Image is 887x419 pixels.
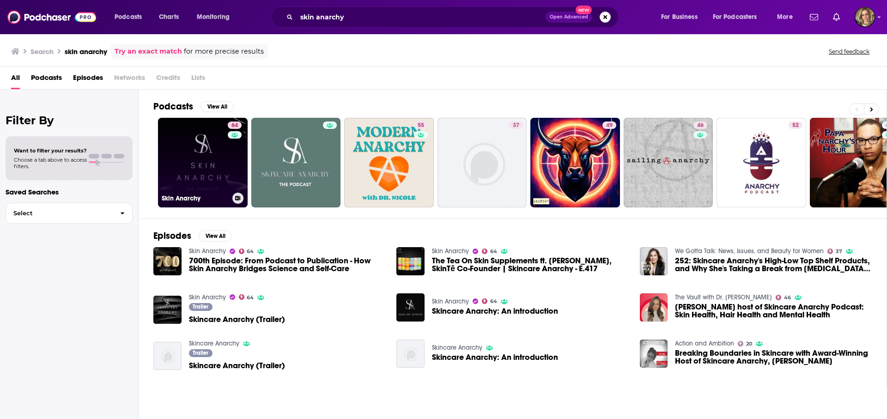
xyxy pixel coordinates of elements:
[675,349,872,365] a: Breaking Boundaries in Skincare with Award-Winning Host of Skincare Anarchy, Dr. Ekta Yadav
[490,299,497,304] span: 64
[344,118,434,207] a: 55
[396,340,425,368] img: Skincare Anarchy: An introduction
[738,341,752,346] a: 20
[189,247,226,255] a: Skin Anarchy
[14,147,87,154] span: Want to filter your results?
[153,101,193,112] h2: Podcasts
[189,257,386,273] span: 700th Episode: From Podcast to Publication - How Skin Anarchy Bridges Science and Self-Care
[191,70,205,89] span: Lists
[746,342,752,346] span: 20
[153,10,184,24] a: Charts
[776,295,791,300] a: 46
[31,70,62,89] a: Podcasts
[30,47,54,56] h3: Search
[675,349,872,365] span: Breaking Boundaries in Skincare with Award-Winning Host of Skincare Anarchy, [PERSON_NAME]
[228,121,242,129] a: 64
[640,247,668,275] img: 252: Skincare Anarchy's High-Low Top Shelf Products, and Why She's Taking a Break from Retinol, D...
[530,118,620,207] a: 49
[11,70,20,89] span: All
[655,10,709,24] button: open menu
[189,316,285,323] a: Skincare Anarchy (Trailer)
[482,298,497,304] a: 64
[437,118,527,207] a: 37
[789,121,802,129] a: 52
[193,350,208,356] span: Trailer
[189,362,285,370] span: Skincare Anarchy (Trailer)
[713,11,757,24] span: For Podcasters
[606,121,613,130] span: 49
[792,121,799,130] span: 52
[482,249,497,254] a: 64
[432,344,482,352] a: Skincare Anarchy
[414,121,428,129] a: 55
[190,10,242,24] button: open menu
[153,230,191,242] h2: Episodes
[675,247,824,255] a: We Gotta Talk: News, Issues, and Beauty for Women
[806,9,822,25] a: Show notifications dropdown
[675,257,872,273] span: 252: Skincare Anarchy's High-Low Top Shelf Products, and Why She's Taking a Break from [MEDICAL_D...
[153,230,232,242] a: EpisodesView All
[836,249,842,254] span: 37
[675,340,734,347] a: Action and Ambition
[509,121,523,129] a: 37
[432,257,629,273] a: The Tea On Skin Supplements ft. Bassima Mroue, SkinTē Co-Founder | Skincare Anarchy - E.417
[707,10,771,24] button: open menu
[396,293,425,322] img: Skincare Anarchy: An introduction
[6,188,133,196] p: Saved Searches
[675,303,872,319] a: Dr. Ekta Yadav host of Skincare Anarchy Podcast: Skin Health, Hair Health and Mental Health
[156,70,180,89] span: Credits
[189,340,239,347] a: Skincare Anarchy
[247,249,254,254] span: 64
[432,307,558,315] a: Skincare Anarchy: An introduction
[231,121,238,130] span: 64
[153,296,182,324] img: Skincare Anarchy (Trailer)
[513,121,519,130] span: 37
[199,231,232,242] button: View All
[827,249,842,254] a: 37
[239,294,254,300] a: 64
[661,11,698,24] span: For Business
[697,121,704,130] span: 46
[640,340,668,368] img: Breaking Boundaries in Skincare with Award-Winning Host of Skincare Anarchy, Dr. Ekta Yadav
[200,101,234,112] button: View All
[193,304,208,310] span: Trailer
[432,298,469,305] a: Skin Anarchy
[73,70,103,89] span: Episodes
[396,247,425,275] img: The Tea On Skin Supplements ft. Bassima Mroue, SkinTē Co-Founder | Skincare Anarchy - E.417
[247,296,254,300] span: 64
[829,9,844,25] a: Show notifications dropdown
[153,247,182,275] a: 700th Episode: From Podcast to Publication - How Skin Anarchy Bridges Science and Self-Care
[6,203,133,224] button: Select
[158,118,248,207] a: 64Skin Anarchy
[115,11,142,24] span: Podcasts
[855,7,875,27] span: Logged in as Lauren.Russo
[771,10,804,24] button: open menu
[153,342,182,370] img: Skincare Anarchy (Trailer)
[432,257,629,273] span: The Tea On Skin Supplements ft. [PERSON_NAME], SkinTē Co-Founder | Skincare Anarchy - E.417
[7,8,96,26] img: Podchaser - Follow, Share and Rate Podcasts
[784,296,791,300] span: 46
[14,157,87,170] span: Choose a tab above to access filters.
[855,7,875,27] img: User Profile
[280,6,627,28] div: Search podcasts, credits, & more...
[162,194,229,202] h3: Skin Anarchy
[108,10,154,24] button: open menu
[297,10,546,24] input: Search podcasts, credits, & more...
[855,7,875,27] button: Show profile menu
[189,293,226,301] a: Skin Anarchy
[153,101,234,112] a: PodcastsView All
[239,249,254,254] a: 64
[6,210,113,216] span: Select
[640,293,668,322] img: Dr. Ekta Yadav host of Skincare Anarchy Podcast: Skin Health, Hair Health and Mental Health
[432,247,469,255] a: Skin Anarchy
[675,303,872,319] span: [PERSON_NAME] host of Skincare Anarchy Podcast: Skin Health, Hair Health and Mental Health
[114,70,145,89] span: Networks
